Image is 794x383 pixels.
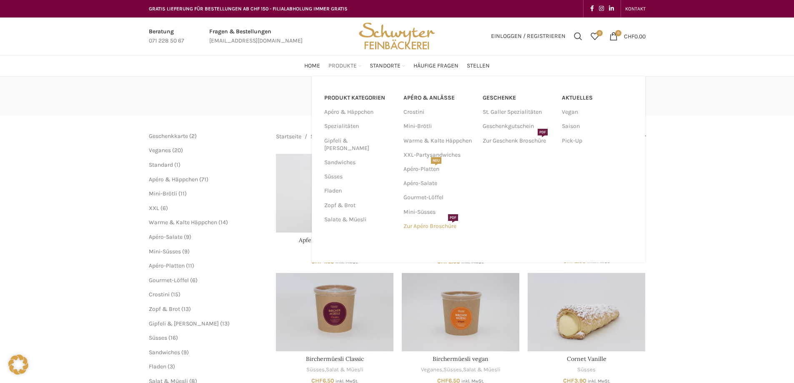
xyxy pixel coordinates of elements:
[145,58,650,74] div: Main navigation
[149,219,217,226] a: Warme & Kalte Häppchen
[173,291,178,298] span: 15
[276,247,393,255] div: ,
[276,132,301,141] a: Startseite
[324,134,393,155] a: Gipfeli & [PERSON_NAME]
[621,0,650,17] div: Secondary navigation
[356,32,438,39] a: Site logo
[483,91,554,105] a: Geschenke
[403,119,474,133] a: Mini-Brötli
[222,320,228,327] span: 13
[149,291,170,298] a: Crostini
[413,62,458,70] span: Häufige Fragen
[433,355,488,363] a: Birchermüesli vegan
[491,33,566,39] span: Einloggen / Registrieren
[596,30,603,36] span: 0
[567,355,606,363] a: Cornet Vanille
[483,105,554,119] a: St. Galler Spezialitäten
[149,6,348,12] span: GRATIS LIEFERUNG FÜR BESTELLUNGEN AB CHF 150 - FILIALABHOLUNG IMMER GRATIS
[403,148,474,162] a: XXL-Partysandwiches
[588,3,596,15] a: Facebook social link
[149,248,181,255] a: Mini-Süsses
[149,161,173,168] a: Standard
[184,248,188,255] span: 9
[421,366,442,374] a: Veganes
[403,134,474,148] a: Warme & Kalte Häppchen
[304,62,320,70] span: Home
[402,273,519,351] a: Birchermüesli vegan
[448,214,458,221] span: PDF
[403,105,474,119] a: Crostini
[180,190,185,197] span: 11
[186,233,189,240] span: 9
[403,176,474,190] a: Apéro-Salate
[562,105,633,119] a: Vegan
[149,233,183,240] a: Apéro-Salate
[625,0,646,17] a: KONTAKT
[306,355,364,363] a: Birchermüesli Classic
[370,62,401,70] span: Standorte
[483,119,554,133] a: Geschenkgutschein
[304,58,320,74] a: Home
[570,28,586,45] a: Suchen
[149,334,167,341] a: Süsses
[149,363,166,370] a: Fladen
[163,205,166,212] span: 6
[149,133,188,140] a: Geschenkkarte
[624,33,646,40] bdi: 0.00
[149,305,180,313] a: Zopf & Brot
[324,155,393,170] a: Sandwiches
[174,147,181,154] span: 20
[443,366,462,374] a: Süsses
[528,273,645,351] a: Cornet Vanille
[483,134,554,148] a: Zur Geschenk BroschürePDF
[311,132,329,141] a: Süsses
[149,320,219,327] span: Gipfeli & [PERSON_NAME]
[625,6,646,12] span: KONTAKT
[324,184,393,198] a: Fladen
[487,28,570,45] a: Einloggen / Registrieren
[403,190,474,205] a: Gourmet-Löffel
[149,147,171,154] a: Veganes
[276,366,393,374] div: ,
[324,91,393,105] a: PRODUKT KATEGORIEN
[324,119,393,133] a: Spezialitäten
[299,236,371,244] a: Apfel-Fladen geraffelt 1/8
[149,349,180,356] a: Sandwiches
[328,58,361,74] a: Produkte
[311,258,334,265] bdi: 4.90
[149,262,185,269] a: Apéro-Platten
[403,219,474,233] a: Zur Apéro BroschürePDF
[577,366,596,374] a: Süsses
[596,3,606,15] a: Instagram social link
[311,258,323,265] span: CHF
[149,27,184,46] a: Infobox link
[606,3,616,15] a: Linkedin social link
[356,18,438,55] img: Bäckerei Schwyter
[149,190,177,197] span: Mini-Brötli
[562,119,633,133] a: Saison
[624,33,634,40] span: CHF
[276,132,356,141] nav: Breadcrumb
[209,27,303,46] a: Infobox link
[276,154,393,232] a: Apfel-Fladen geraffelt 1/8
[149,277,189,284] span: Gourmet-Löffel
[324,213,393,227] a: Salate & Müesli
[326,366,363,374] a: Salat & Müesli
[615,30,621,36] span: 0
[149,205,159,212] a: XXL
[538,129,548,135] span: PDF
[324,198,393,213] a: Zopf & Brot
[402,366,519,374] div: , ,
